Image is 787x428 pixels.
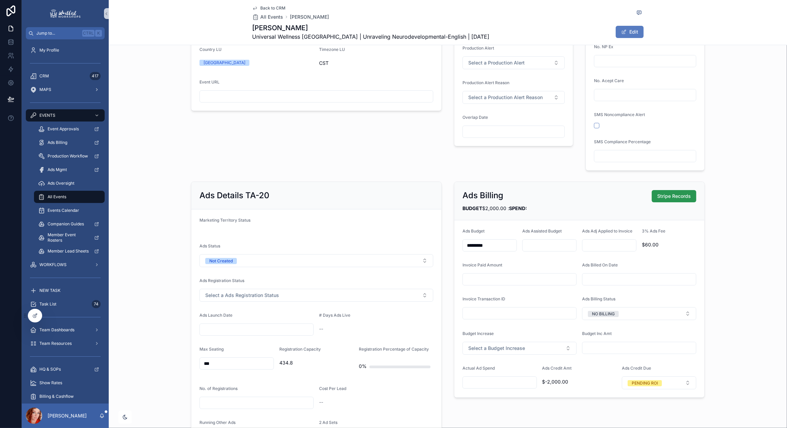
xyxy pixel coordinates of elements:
span: Production Alert Reason [462,80,509,85]
span: Ads Registration Status [199,278,244,283]
span: Production Alert [462,45,494,51]
span: Back to CRM [260,5,285,11]
span: -- [319,325,323,332]
a: [PERSON_NAME] [290,14,329,20]
a: CRM417 [26,70,105,82]
span: Ads Oversight [48,181,74,186]
span: Ads Mgmt [48,167,67,172]
a: Back to CRM [252,5,285,11]
span: Team Resources [39,341,72,346]
span: WORKFLOWS [39,262,67,267]
h1: [PERSON_NAME] [252,23,489,33]
span: EVENTS [39,113,55,118]
a: Billing & Cashflow [26,390,105,403]
span: All Events [260,14,283,20]
span: Show Rates [39,380,62,386]
span: No. Acept Care [594,78,624,83]
button: Edit [616,26,644,38]
span: Stripe Records [657,193,691,200]
strong: SPEND: [509,205,527,211]
span: No. of Registrations [199,386,238,391]
span: NEW TASK [39,288,60,293]
button: Select Button [199,289,433,302]
span: Ads Billing Status [582,296,615,301]
span: Budget Inc Amt [582,331,612,336]
span: Member Event Rosters [48,232,89,243]
a: Ads Mgmt [34,164,105,176]
span: Ads Launch Date [199,313,232,318]
span: SMS Noncompliance Alert [594,112,645,117]
a: Event Approvals [34,123,105,135]
span: Ads Credit Amt [542,366,572,371]
a: Events Calendar [34,204,105,217]
span: K [96,31,101,36]
h2: Ads Billing [462,190,503,201]
span: Team Dashboards [39,327,74,333]
span: Country LU [199,47,222,52]
button: Select Button [462,56,565,69]
span: Invoice Paid Amount [462,262,502,267]
span: Select a Production Alert Reason [468,94,543,101]
span: My Profile [39,48,59,53]
span: Timezone LU [319,47,345,52]
span: No. NP Ex [594,44,613,49]
span: $-2,000.00 [542,378,617,385]
span: Ads Adj Applied to Invoice [582,228,632,234]
strong: BUDGET [462,205,482,211]
a: All Events [34,191,105,203]
button: Select Button [462,91,565,104]
span: Running Other Ads [199,420,235,425]
span: $60.00 [642,241,696,248]
span: Task List [39,301,56,307]
span: Production Workflow [48,153,88,159]
span: Invoice Transaction ID [462,296,505,301]
div: 417 [90,72,101,80]
span: CST [319,60,433,67]
span: Registration Capacity [279,347,321,352]
span: Events Calendar [48,208,79,213]
h2: Ads Details TA-20 [199,190,269,201]
span: Ads Assisted Budget [522,228,562,234]
span: Ads Budget [462,228,485,234]
a: Ads Oversight [34,177,105,189]
a: Member Event Rosters [34,231,105,244]
span: # Days Ads Live [319,313,350,318]
span: 2 Ad Sets [319,420,337,425]
span: Select a Production Alert [468,59,525,66]
a: All Events [252,14,283,20]
span: Event Approvals [48,126,79,132]
a: Task List74 [26,298,105,310]
a: Show Rates [26,377,105,389]
span: Ads Status [199,243,220,248]
span: HQ & SOPs [39,367,61,372]
div: scrollable content [22,39,109,404]
span: Select a Budget Increase [468,345,525,352]
a: Team Resources [26,337,105,350]
span: Event URL [199,79,220,85]
span: 434.8 [279,359,354,366]
button: Select Button [622,376,696,389]
span: All Events [48,194,66,200]
span: Jump to... [36,31,80,36]
span: Registration Percentage of Capacity [359,347,429,352]
span: Cost Per Lead [319,386,346,391]
span: Ads Credit Due [622,366,651,371]
a: My Profile [26,44,105,56]
div: [GEOGRAPHIC_DATA] [204,60,245,66]
p: [PERSON_NAME] [48,412,87,419]
a: Production Workflow [34,150,105,162]
span: Ads Billing [48,140,67,145]
a: MAPS [26,83,105,96]
span: $2,000.00 : [462,205,527,211]
div: NO BILLING [592,311,615,317]
a: EVENTS [26,109,105,122]
span: CRM [39,73,49,79]
div: 74 [92,300,101,308]
a: Ads Billing [34,136,105,149]
span: 3% Ads Fee [642,228,665,234]
span: Budget Increase [462,331,494,336]
span: Ctrl [82,30,94,37]
div: Not Created [209,258,233,264]
span: -- [319,399,323,406]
